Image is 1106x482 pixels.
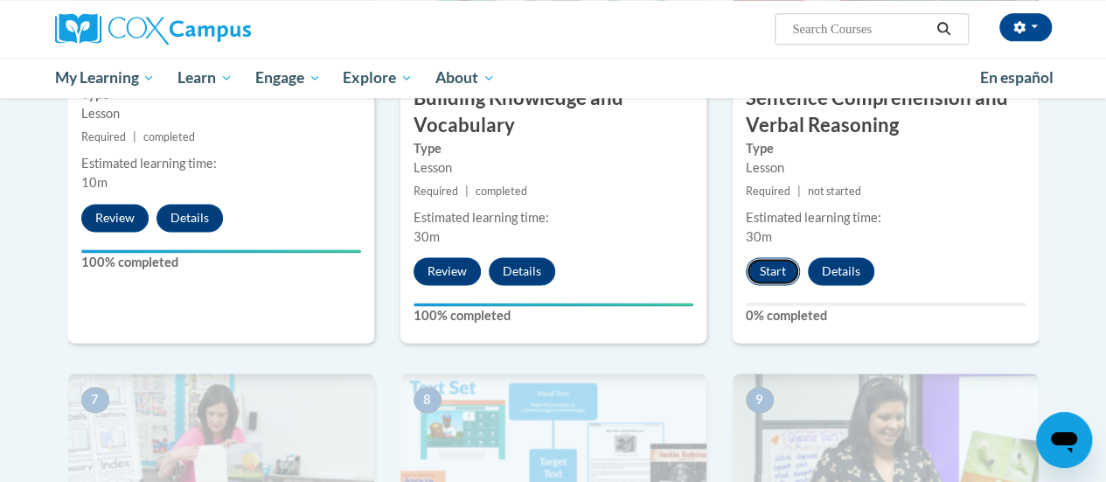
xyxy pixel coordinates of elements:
span: Engage [255,67,321,88]
span: About [435,67,495,88]
span: Learn [177,67,233,88]
div: Your progress [81,249,361,253]
input: Search Courses [790,18,930,39]
span: Required [414,185,458,198]
button: Search [930,18,956,39]
span: not started [808,185,861,198]
img: Cox Campus [55,13,251,45]
div: Lesson [81,104,361,123]
a: Learn [166,58,244,98]
label: Type [746,139,1026,158]
span: | [797,185,801,198]
div: Lesson [414,158,693,178]
button: Review [414,257,481,285]
div: Estimated learning time: [414,208,693,227]
label: 0% completed [746,306,1026,325]
span: | [465,185,469,198]
div: Main menu [42,58,1065,98]
a: Cox Campus [55,13,370,45]
h3: Deep Reading Comprehension: Sentence Comprehension and Verbal Reasoning [733,59,1039,139]
div: Estimated learning time: [746,208,1026,227]
span: | [133,130,136,143]
label: 100% completed [81,253,361,272]
span: Required [81,130,126,143]
span: Explore [343,67,413,88]
h3: Deep Reading Comprehension: Building Knowledge and Vocabulary [400,59,706,139]
span: Required [746,185,790,198]
button: Details [157,204,223,232]
span: 9 [746,387,774,413]
button: Account Settings [999,13,1052,41]
span: 30m [746,229,772,244]
a: Engage [244,58,332,98]
button: Details [489,257,555,285]
iframe: Button to launch messaging window [1036,412,1092,468]
a: En español [969,59,1065,96]
span: 30m [414,229,440,244]
span: completed [476,185,527,198]
span: 10m [81,175,108,190]
button: Details [808,257,874,285]
label: Type [414,139,693,158]
div: Estimated learning time: [81,154,361,173]
button: Review [81,204,149,232]
span: En español [980,68,1054,87]
span: My Learning [54,67,155,88]
a: My Learning [44,58,167,98]
label: 100% completed [414,306,693,325]
a: About [424,58,506,98]
a: Explore [331,58,424,98]
span: 7 [81,387,109,413]
div: Your progress [414,303,693,306]
span: 8 [414,387,442,413]
span: completed [143,130,195,143]
div: Lesson [746,158,1026,178]
button: Start [746,257,800,285]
